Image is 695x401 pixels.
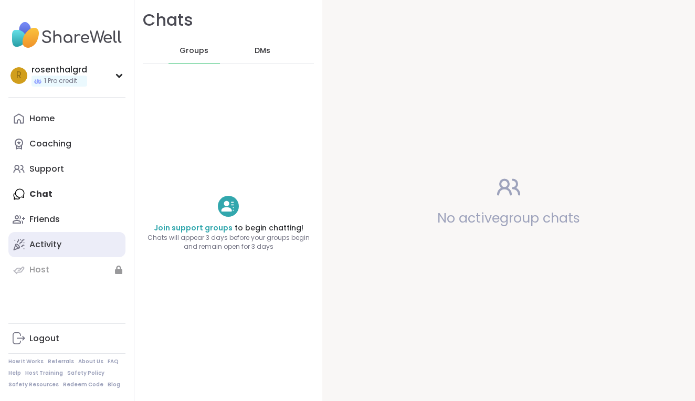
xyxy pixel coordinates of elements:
[8,257,125,282] a: Host
[44,77,77,86] span: 1 Pro credit
[180,46,208,56] span: Groups
[16,69,22,82] span: r
[437,209,580,227] span: No active group chats
[29,214,60,225] div: Friends
[8,326,125,351] a: Logout
[29,333,59,344] div: Logout
[8,358,44,365] a: How It Works
[29,264,49,276] div: Host
[25,370,63,377] a: Host Training
[108,358,119,365] a: FAQ
[63,381,103,388] a: Redeem Code
[29,113,55,124] div: Home
[8,207,125,232] a: Friends
[31,64,87,76] div: rosenthalgrd
[8,232,125,257] a: Activity
[143,8,193,32] h1: Chats
[29,138,71,150] div: Coaching
[108,381,120,388] a: Blog
[8,370,21,377] a: Help
[29,163,64,175] div: Support
[8,156,125,182] a: Support
[255,46,270,56] span: DMs
[67,370,104,377] a: Safety Policy
[8,17,125,54] img: ShareWell Nav Logo
[8,106,125,131] a: Home
[29,239,61,250] div: Activity
[134,234,322,251] span: Chats will appear 3 days before your groups begin and remain open for 3 days
[8,131,125,156] a: Coaching
[8,381,59,388] a: Safety Resources
[134,223,322,234] h4: to begin chatting!
[154,223,233,233] a: Join support groups
[48,358,74,365] a: Referrals
[78,358,103,365] a: About Us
